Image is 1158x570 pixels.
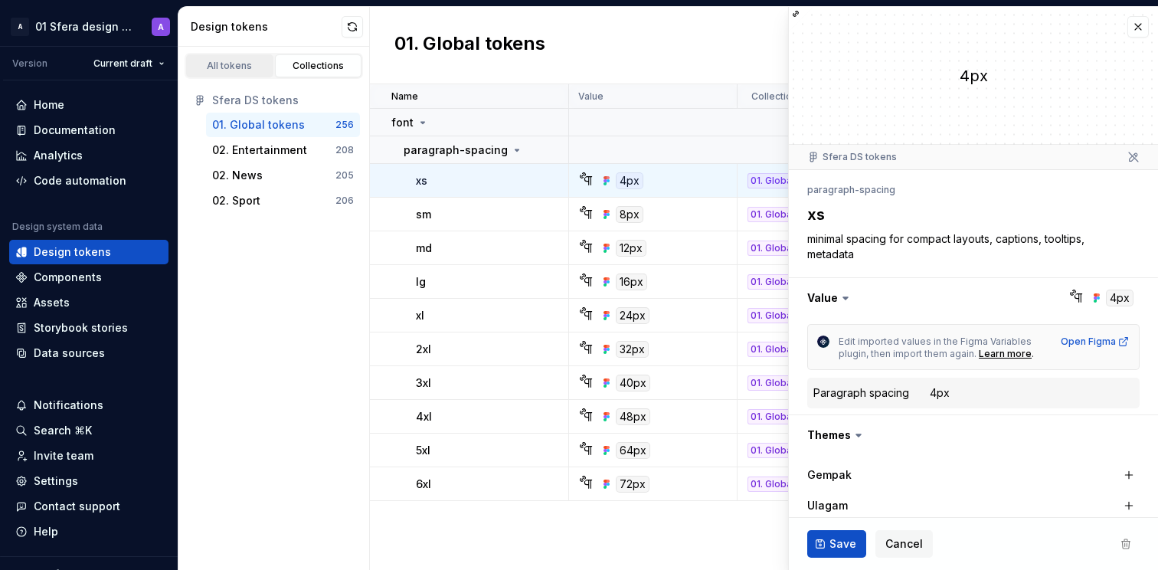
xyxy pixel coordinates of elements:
div: 205 [335,169,354,182]
div: A [11,18,29,36]
div: Sfera DS tokens [807,151,897,163]
button: Save [807,530,866,558]
div: Design tokens [191,19,342,34]
button: 02. Sport206 [206,188,360,213]
div: Settings [34,473,78,489]
textarea: minimal spacing for compact layouts, captions, tooltips, metadata [804,228,1137,265]
p: lg [416,274,426,290]
div: 48px [616,408,650,425]
div: Home [34,97,64,113]
div: Version [12,57,47,70]
div: 01 Sfera design system [35,19,133,34]
a: Documentation [9,118,168,142]
span: Cancel [885,536,923,552]
div: All tokens [191,60,268,72]
div: 01. Global tokens [747,477,803,492]
div: 206 [335,195,354,207]
div: 01. Global tokens [747,207,803,222]
a: Assets [9,290,168,315]
button: Cancel [875,530,933,558]
div: 02. Sport [212,193,260,208]
a: 02. Entertainment208 [206,138,360,162]
div: 24px [616,307,649,324]
div: Data sources [34,346,105,361]
div: Analytics [34,148,83,163]
p: font [391,115,414,130]
button: A01 Sfera design systemA [3,10,175,43]
p: xs [416,173,427,188]
a: Code automation [9,169,168,193]
div: Search ⌘K [34,423,92,438]
div: 8px [616,206,643,223]
button: 01. Global tokens256 [206,113,360,137]
div: 01. Global tokens [747,409,803,424]
div: A [158,21,164,33]
a: Home [9,93,168,117]
p: 2xl [416,342,431,357]
div: 02. News [212,168,263,183]
div: Notifications [34,398,103,413]
a: Settings [9,469,168,493]
div: 02. Entertainment [212,142,307,158]
div: 01. Global tokens [747,342,803,357]
p: paragraph-spacing [404,142,508,158]
button: Search ⌘K [9,418,168,443]
div: 208 [335,144,354,156]
h2: 01. Global tokens [394,31,545,59]
label: Ulagam [807,498,848,513]
p: Collection [751,90,797,103]
p: 4xl [416,409,432,424]
a: Storybook stories [9,316,168,340]
div: Documentation [34,123,116,138]
div: Design system data [12,221,103,233]
div: Invite team [34,448,93,464]
div: 64px [616,442,650,459]
span: Save [829,536,856,552]
div: 32px [616,341,649,358]
div: Help [34,524,58,539]
a: Design tokens [9,240,168,264]
button: Notifications [9,393,168,418]
div: Sfera DS tokens [212,93,354,108]
div: 16px [616,274,647,290]
div: 01. Global tokens [747,308,803,323]
div: 4px [789,65,1158,87]
div: Storybook stories [34,320,128,336]
div: 01. Global tokens [747,443,803,458]
button: Help [9,519,168,544]
a: Open Figma [1061,336,1130,348]
a: Analytics [9,143,168,168]
div: Contact support [34,499,120,514]
button: 02. News205 [206,163,360,188]
div: 01. Global tokens [747,274,803,290]
div: 40px [616,375,650,391]
p: md [416,241,432,256]
span: . [1032,348,1034,359]
div: 01. Global tokens [212,117,305,133]
div: Components [34,270,102,285]
textarea: xs [804,201,1137,228]
span: Edit imported values in the Figma Variables plugin, then import them again. [839,336,1034,359]
div: Paragraph spacing [813,385,909,401]
p: 6xl [416,477,431,492]
div: 72px [616,476,649,493]
button: Contact support [9,494,168,519]
a: Data sources [9,341,168,365]
div: 4px [930,385,950,401]
p: Name [391,90,418,103]
p: 3xl [416,375,431,391]
p: xl [416,308,424,323]
div: 01. Global tokens [747,375,803,391]
a: Components [9,265,168,290]
p: 5xl [416,443,430,458]
div: 4px [616,172,643,189]
div: Collections [280,60,357,72]
div: Design tokens [34,244,111,260]
div: 256 [335,119,354,131]
a: Learn more [979,348,1032,360]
